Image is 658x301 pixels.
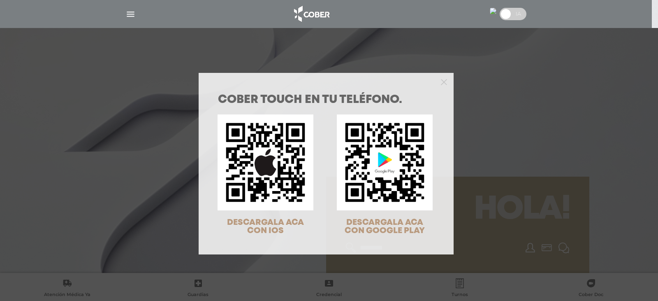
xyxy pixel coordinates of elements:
span: DESCARGALA ACA CON GOOGLE PLAY [345,219,425,235]
h1: COBER TOUCH en tu teléfono. [218,94,434,106]
button: Close [441,78,447,85]
img: qr-code [218,114,313,210]
img: qr-code [337,114,433,210]
span: DESCARGALA ACA CON IOS [227,219,304,235]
